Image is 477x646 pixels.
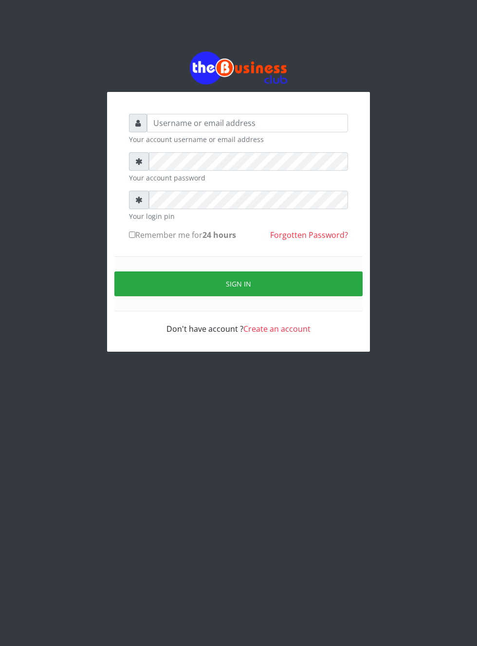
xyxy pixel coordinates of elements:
[129,229,236,241] label: Remember me for
[270,230,348,240] a: Forgotten Password?
[129,134,348,144] small: Your account username or email address
[129,311,348,335] div: Don't have account ?
[202,230,236,240] b: 24 hours
[129,232,135,238] input: Remember me for24 hours
[243,323,311,334] a: Create an account
[114,271,363,296] button: Sign in
[129,173,348,183] small: Your account password
[147,114,348,132] input: Username or email address
[129,211,348,221] small: Your login pin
